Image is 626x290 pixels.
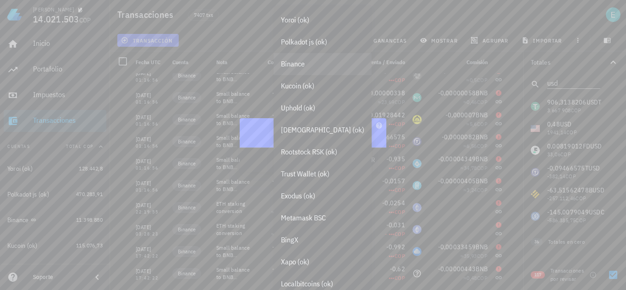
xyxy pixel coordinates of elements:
div: BingX [281,235,364,244]
div: Polkadot js (ok) [281,38,364,46]
div: Xapo (ok) [281,257,364,266]
div: Localbitcoins (ok) [281,279,364,288]
div: Metamask BSC [281,213,364,222]
div: Yoroi (ok) [281,16,364,24]
div: Uphold (ok) [281,104,364,112]
div: Kucoin (ok) [281,82,364,90]
div: Exodus (ok) [281,192,364,200]
div: Binance [281,60,364,68]
div: Trust Wallet (ok) [281,170,364,178]
div: Rootstock RSK (ok) [281,148,364,156]
div: [DEMOGRAPHIC_DATA] (ok) [281,126,364,134]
